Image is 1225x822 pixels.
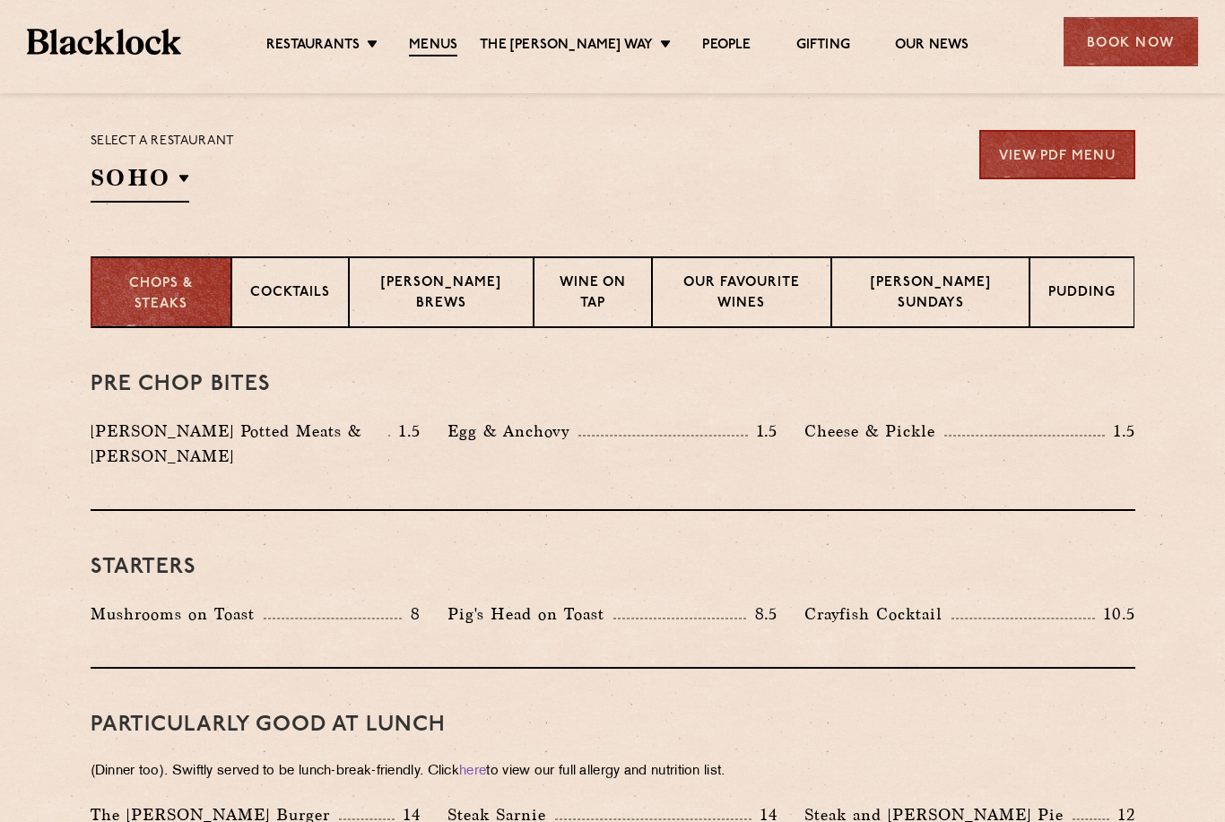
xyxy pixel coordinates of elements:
p: Select a restaurant [91,130,235,153]
p: 1.5 [390,420,421,443]
p: Chops & Steaks [110,274,213,315]
a: View PDF Menu [979,130,1135,179]
div: Book Now [1064,17,1198,66]
p: Pudding [1048,283,1116,306]
a: Our News [895,37,969,55]
p: Crayfish Cocktail [804,601,951,627]
p: 10.5 [1095,602,1134,626]
p: Egg & Anchovy [447,419,578,444]
a: People [702,37,751,55]
p: Cocktails [250,283,330,306]
p: Our favourite wines [671,273,812,316]
p: [PERSON_NAME] Brews [368,273,516,316]
p: 8.5 [746,602,778,626]
h2: SOHO [91,162,189,203]
p: Mushrooms on Toast [91,601,264,627]
a: Restaurants [266,37,360,55]
p: [PERSON_NAME] Sundays [850,273,1012,316]
p: Wine on Tap [552,273,633,316]
p: 1.5 [1105,420,1135,443]
h3: Starters [91,556,1135,579]
p: (Dinner too). Swiftly served to be lunch-break-friendly. Click to view our full allergy and nutri... [91,759,1135,784]
p: Pig's Head on Toast [447,601,613,627]
a: The [PERSON_NAME] Way [480,37,653,55]
a: here [459,765,486,778]
img: BL_Textured_Logo-footer-cropped.svg [27,29,181,55]
a: Menus [409,37,457,56]
p: 1.5 [748,420,778,443]
h3: Pre Chop Bites [91,373,1135,396]
p: Cheese & Pickle [804,419,944,444]
a: Gifting [796,37,850,55]
h3: PARTICULARLY GOOD AT LUNCH [91,714,1135,737]
p: 8 [402,602,421,626]
p: [PERSON_NAME] Potted Meats & [PERSON_NAME] [91,419,389,469]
